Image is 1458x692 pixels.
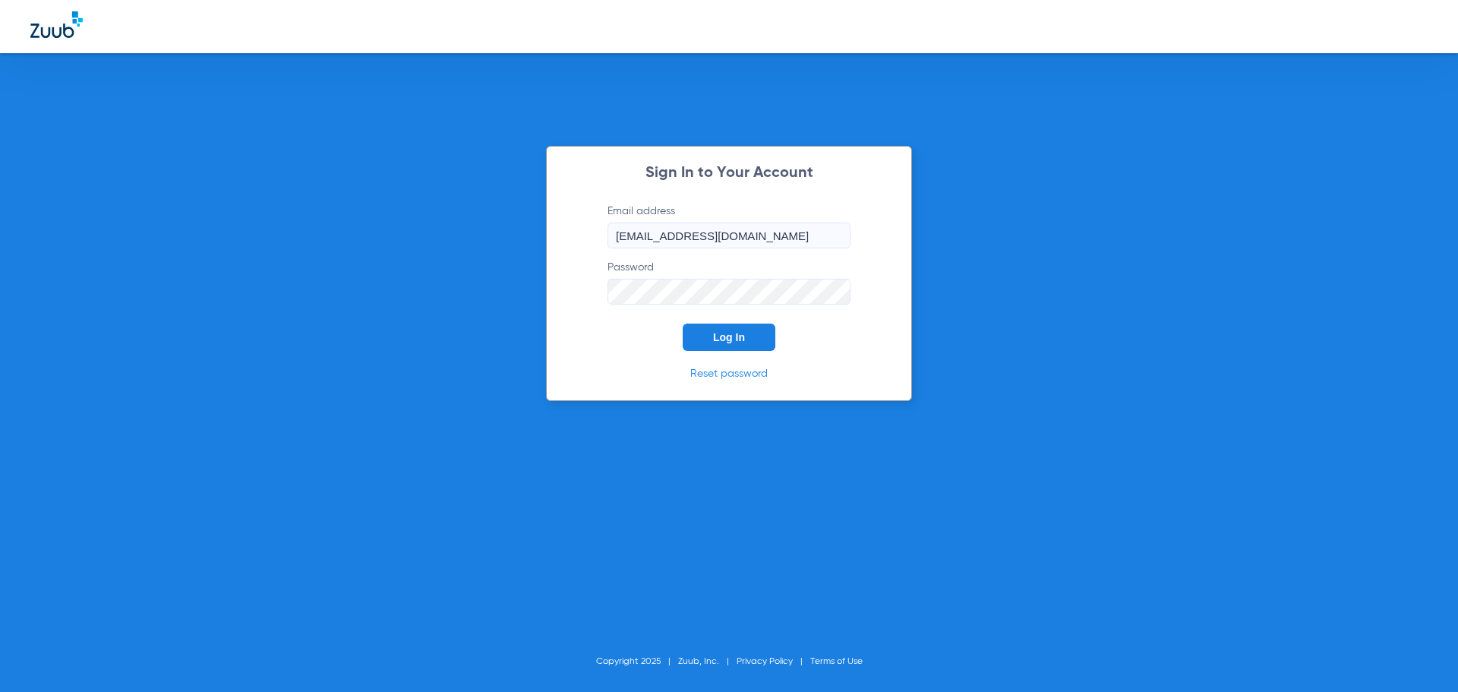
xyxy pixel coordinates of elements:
[713,331,745,343] span: Log In
[30,11,83,38] img: Zuub Logo
[607,260,850,305] label: Password
[810,657,863,666] a: Terms of Use
[607,279,850,305] input: Password
[683,324,775,351] button: Log In
[607,223,850,248] input: Email address
[690,368,768,379] a: Reset password
[596,654,678,669] li: Copyright 2025
[585,166,873,181] h2: Sign In to Your Account
[1382,619,1458,692] iframe: Chat Widget
[607,204,850,248] label: Email address
[737,657,793,666] a: Privacy Policy
[678,654,737,669] li: Zuub, Inc.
